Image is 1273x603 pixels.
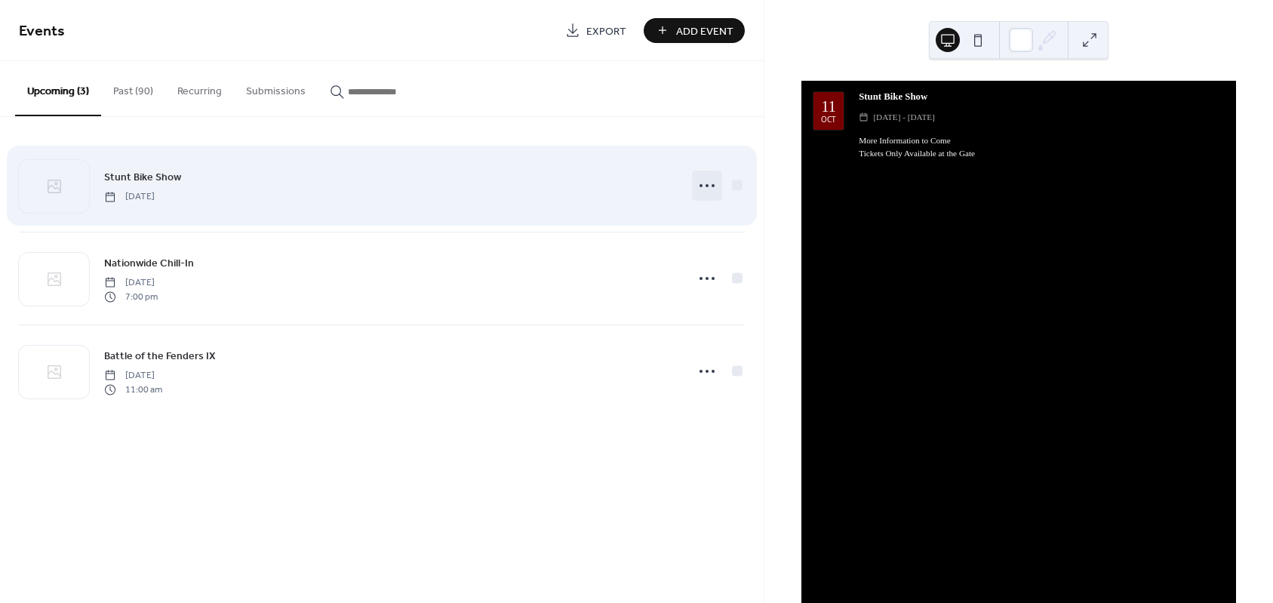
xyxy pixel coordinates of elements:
div: 11 [822,99,836,114]
div: Oct [821,116,836,124]
div: ​ [859,110,869,125]
div: Stunt Bike Show [859,90,1224,104]
span: [DATE] [104,276,158,290]
div: More Information to Come Tickets Only Available at the Gate [859,134,1224,160]
span: Events [19,17,65,46]
a: Nationwide Chill-In [104,254,194,272]
span: [DATE] [104,369,162,383]
button: Recurring [165,61,234,115]
a: Stunt Bike Show [104,168,181,186]
button: Add Event [644,18,745,43]
a: Battle of the Fenders IX [104,347,216,365]
span: [DATE] - [DATE] [873,110,934,125]
span: Stunt Bike Show [104,170,181,186]
span: Battle of the Fenders IX [104,349,216,365]
button: Past (90) [101,61,165,115]
span: Add Event [676,23,733,39]
span: Nationwide Chill-In [104,256,194,272]
span: [DATE] [104,190,155,204]
span: 7:00 pm [104,290,158,303]
button: Submissions [234,61,318,115]
button: Upcoming (3) [15,61,101,116]
span: Export [586,23,626,39]
a: Export [554,18,638,43]
span: 11:00 am [104,383,162,396]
